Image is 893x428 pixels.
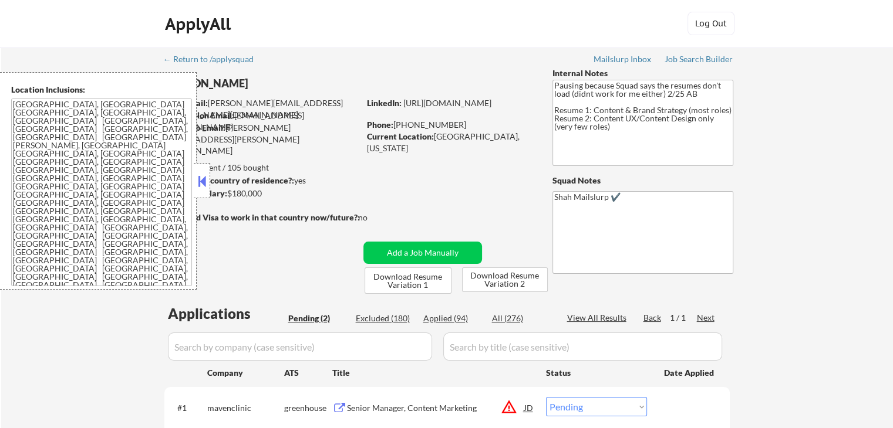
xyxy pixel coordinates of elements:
[11,84,192,96] div: Location Inclusions:
[177,402,198,414] div: #1
[164,76,406,91] div: [PERSON_NAME]
[207,402,284,414] div: mavenclinic
[664,367,716,379] div: Date Applied
[643,312,662,324] div: Back
[284,402,332,414] div: greenhouse
[367,131,533,154] div: [GEOGRAPHIC_DATA], [US_STATE]
[552,175,733,186] div: Squad Notes
[163,55,265,63] div: ← Return to /applysquad
[164,188,359,199] div: $180,000
[697,312,716,324] div: Next
[164,162,359,174] div: 94 sent / 105 bought
[165,14,234,34] div: ApplyAll
[367,120,393,130] strong: Phone:
[163,55,265,66] a: ← Return to /applysquad
[288,312,347,324] div: Pending (2)
[367,98,402,108] strong: LinkedIn:
[207,367,284,379] div: Company
[443,332,722,361] input: Search by title (case sensitive)
[665,55,733,63] div: Job Search Builder
[164,212,360,222] strong: Will need Visa to work in that country now/future?:
[284,367,332,379] div: ATS
[567,312,630,324] div: View All Results
[423,312,482,324] div: Applied (94)
[492,312,551,324] div: All (276)
[546,362,647,383] div: Status
[347,402,524,414] div: Senior Manager, Content Marketing
[168,332,432,361] input: Search by company (case sensitive)
[594,55,652,66] a: Mailslurp Inbox
[367,119,533,131] div: [PHONE_NUMBER]
[688,12,734,35] button: Log Out
[164,175,356,186] div: yes
[365,267,451,294] button: Download Resume Variation 1
[403,98,491,108] a: [URL][DOMAIN_NAME]
[462,267,548,292] button: Download Resume Variation 2
[670,312,697,324] div: 1 / 1
[165,97,359,120] div: [PERSON_NAME][EMAIL_ADDRESS][PERSON_NAME][DOMAIN_NAME]
[594,55,652,63] div: Mailslurp Inbox
[164,175,294,185] strong: Can work in country of residence?:
[367,131,434,141] strong: Current Location:
[363,242,482,264] button: Add a Job Manually
[356,312,415,324] div: Excluded (180)
[552,67,733,79] div: Internal Notes
[332,367,535,379] div: Title
[501,399,517,415] button: warning_amber
[358,212,392,223] div: no
[523,397,535,418] div: JD
[164,122,359,157] div: [PERSON_NAME][EMAIL_ADDRESS][PERSON_NAME][DOMAIN_NAME]
[168,307,284,321] div: Applications
[165,110,359,133] div: [EMAIL_ADDRESS][DOMAIN_NAME]
[665,55,733,66] a: Job Search Builder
